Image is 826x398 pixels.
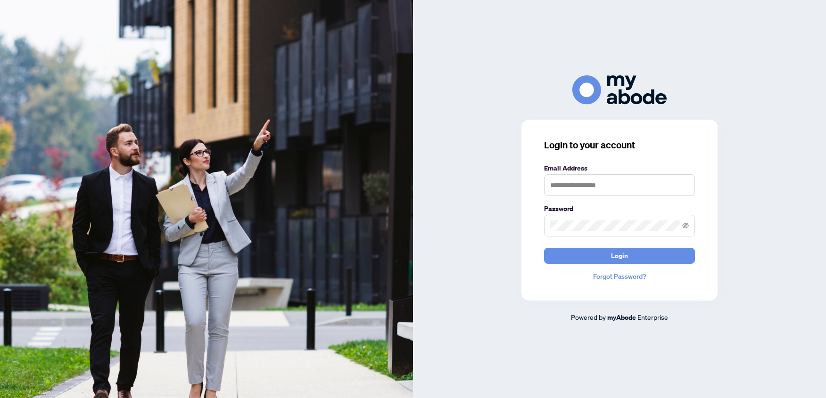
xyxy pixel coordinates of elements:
span: Login [611,248,628,263]
a: Forgot Password? [544,271,695,282]
h3: Login to your account [544,138,695,152]
img: ma-logo [572,75,667,104]
span: eye-invisible [682,222,689,229]
span: Powered by [571,313,606,321]
a: myAbode [607,312,636,323]
label: Email Address [544,163,695,173]
span: Enterprise [637,313,668,321]
button: Login [544,248,695,264]
label: Password [544,203,695,214]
